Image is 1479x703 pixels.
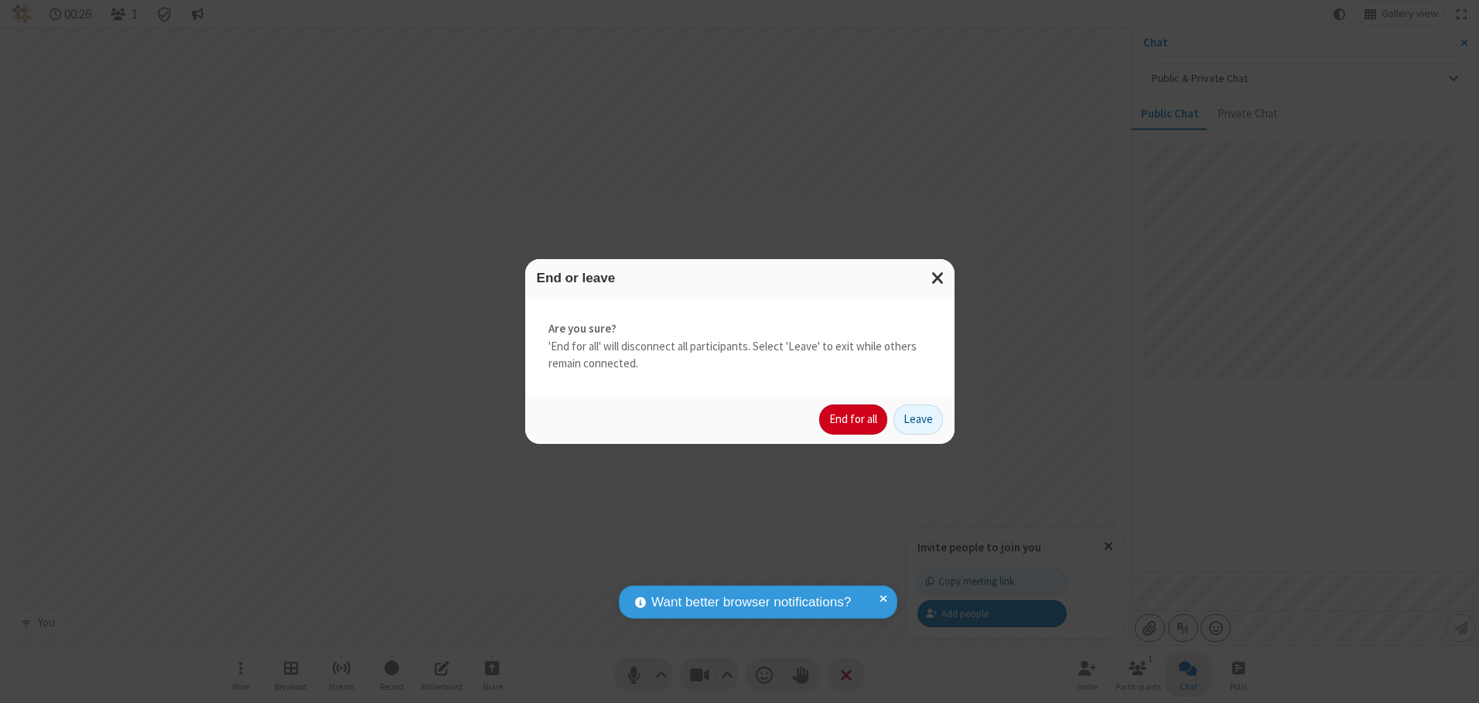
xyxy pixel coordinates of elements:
button: Close modal [922,259,955,297]
h3: End or leave [537,271,943,285]
button: End for all [819,404,887,435]
div: 'End for all' will disconnect all participants. Select 'Leave' to exit while others remain connec... [525,297,955,396]
span: Want better browser notifications? [651,592,851,613]
strong: Are you sure? [548,320,931,338]
button: Leave [893,404,943,435]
